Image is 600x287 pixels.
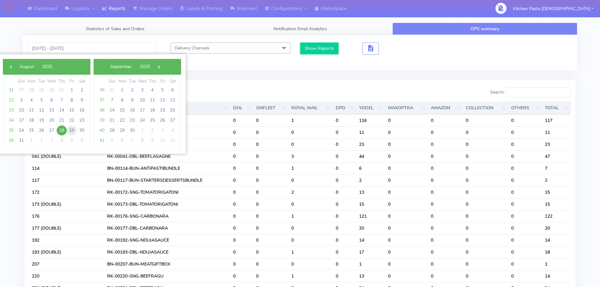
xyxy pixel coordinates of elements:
span: 2025 [140,64,150,70]
td: 0 [428,246,464,258]
span: 10 [16,105,26,115]
td: 0 [509,246,542,258]
td: 47 [542,150,571,162]
span: 30 [127,125,137,135]
span: September [110,64,132,70]
td: 0 [463,174,509,186]
td: 1 [542,258,571,270]
th: AMAZON : activate to sort column ascending [428,102,464,114]
span: 26 [157,115,168,125]
span: 8 [137,135,147,146]
th: weekday [57,78,67,85]
td: 0 [428,126,464,138]
td: 0 [509,138,542,150]
bs-datepicker-navigation-view: ​ ​ ​ [6,62,66,68]
span: 14 [107,105,117,115]
th: weekday [137,78,147,85]
td: BN-00114-BUN-ANTIPASTIBUNDLE [105,162,231,174]
td: 0 [333,210,357,222]
td: 0 [333,162,357,174]
td: 17 [357,246,386,258]
td: 0 [463,138,509,150]
td: RK-00041-DBL-BEEFLASAGNE [105,150,231,162]
th: weekday [147,78,157,85]
td: 0 [231,126,254,138]
span: 31 [57,85,67,95]
button: 2025 [136,62,154,72]
td: 23 [357,138,386,150]
td: 192 [29,234,105,246]
span: 4 [26,95,37,105]
td: 0 [509,114,542,126]
button: August [15,62,38,72]
td: 220 [29,270,105,282]
button: Show Reports [300,43,339,54]
td: 0 [254,258,289,270]
span: 30 [77,125,87,135]
span: 3 [137,85,147,95]
td: 14 [357,234,386,246]
td: 0 [254,150,289,162]
td: 0 [333,150,357,162]
td: RK-00192-SNG-NDUJASAUCE [105,234,231,246]
span: 13 [168,95,178,105]
td: 0 [231,186,254,198]
span: 25 [147,115,157,125]
span: 7 [107,95,117,105]
td: 0 [463,126,509,138]
span: 2 [147,125,157,135]
span: › [154,62,163,72]
td: RK-00176-SNG-CARBONARA [105,210,231,222]
span: 9 [127,95,137,105]
td: 0 [428,198,464,210]
td: 0 [254,234,289,246]
td: RK-00193-DBL-NDUJASAUCE [105,246,231,258]
span: 2 [37,135,47,146]
td: 0 [254,162,289,174]
td: 0 [386,114,428,126]
td: 0 [386,138,428,150]
span: 28 [107,125,117,135]
span: 10 [137,95,147,105]
span: 23 [77,115,87,125]
span: 6 [117,135,127,146]
td: 0 [463,258,509,270]
span: 36 [97,85,107,95]
td: 0 [428,258,464,270]
input: Search: [507,87,571,97]
span: 40 [97,125,107,135]
td: 116 [357,114,386,126]
bs-datepicker-navigation-view: ​ ​ ​ [97,62,163,68]
td: 0 [333,222,357,234]
span: 20 [168,105,178,115]
td: 041 (DOUBLE) [29,150,105,162]
th: weekday [157,78,168,85]
td: 0 [333,186,357,198]
td: 0 [289,222,333,234]
td: 0 [231,210,254,222]
td: 0 [463,162,509,174]
th: weekday [67,78,77,85]
span: 27 [16,85,26,95]
td: 0 [509,198,542,210]
td: BN-00207-BUN-MEATGIFTBOX [105,258,231,270]
span: 14 [57,105,67,115]
td: 0 [509,162,542,174]
td: RK-00220-SNG-BEEFRAGU [105,270,231,282]
span: 6 [168,85,178,95]
span: 38 [97,105,107,115]
span: 41 [97,135,107,146]
td: 0 [333,234,357,246]
td: RK-00177-DBL-CARBONARA [105,222,231,234]
ul: Tabs [23,23,577,35]
td: 0 [231,258,254,270]
span: 21 [107,115,117,125]
td: 173 (DOUBLE) [29,198,105,210]
td: 0 [254,210,289,222]
td: RK-00172-SNG-TOMATORIGATONI [105,186,231,198]
td: 0 [333,174,357,186]
td: 0 [428,210,464,222]
span: 12 [37,105,47,115]
td: 1 [289,270,333,282]
span: 26 [37,125,47,135]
